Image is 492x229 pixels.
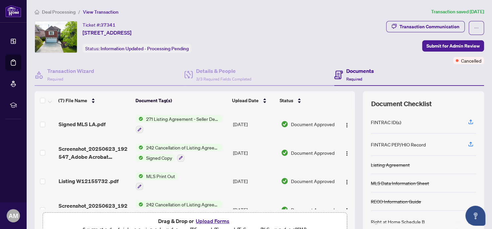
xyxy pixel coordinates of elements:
span: 3/3 Required Fields Completed [196,77,251,82]
h4: Transaction Wizard [47,67,94,75]
td: [DATE] [230,195,278,224]
img: Logo [344,179,350,185]
button: Logo [342,204,352,215]
button: Status IconMLS Print Out [136,172,177,190]
span: Drag & Drop or [158,217,231,225]
span: Listing W12155732 .pdf [59,177,119,185]
img: Document Status [281,177,288,185]
div: Right at Home Schedule B [371,218,425,225]
button: Status Icon271 Listing Agreement - Seller Designated Representation Agreement Authority to Offer ... [136,115,222,133]
span: 37341 [101,22,116,28]
span: ellipsis [474,26,479,30]
span: Required [346,77,362,82]
img: Logo [344,122,350,128]
img: Status Icon [136,172,143,180]
img: Status Icon [136,201,143,208]
img: Document Status [281,149,288,156]
img: Document Status [281,206,288,213]
span: Document Approved [291,149,335,156]
span: 242 Cancellation of Listing Agreement - Authority to Offer for Sale [143,144,222,151]
span: Deal Processing [42,9,76,15]
span: (7) File Name [58,97,87,104]
h4: Documents [346,67,374,75]
td: [DATE] [230,138,278,167]
span: Document Approved [291,206,335,213]
span: Document Checklist [371,99,431,109]
div: Listing Agreement [371,161,410,168]
td: [DATE] [230,167,278,196]
button: Upload Forms [194,217,231,225]
div: Ticket #: [83,21,116,29]
span: Signed Copy [143,154,174,161]
th: Status [277,91,337,110]
article: Transaction saved [DATE] [431,8,484,16]
span: MLS Print Out [143,172,177,180]
div: FINTRAC PEP/HIO Record [371,141,426,148]
th: Upload Date [229,91,277,110]
span: AM [9,211,18,220]
h4: Details & People [196,67,251,75]
button: Status Icon242 Cancellation of Listing Agreement - Authority to Offer for SaleStatus IconSigned Copy [136,144,222,162]
span: Document Approved [291,177,335,185]
button: Logo [342,119,352,129]
div: MLS Data Information Sheet [371,179,429,187]
button: Transaction Communication [386,21,465,32]
span: Screenshot_20250623_192547_Adobe Acrobat EXECUTED.pdf [59,145,131,161]
img: Status Icon [136,154,143,161]
div: Status: [83,44,191,53]
button: Status Icon242 Cancellation of Listing Agreement - Authority to Offer for Sale [136,201,222,219]
span: Submit for Admin Review [426,41,480,51]
td: [DATE] [230,110,278,138]
span: 271 Listing Agreement - Seller Designated Representation Agreement Authority to Offer for Sale [143,115,222,122]
button: Open asap [465,206,485,226]
button: Submit for Admin Review [422,40,484,52]
div: RECO Information Guide [371,198,421,205]
button: Logo [342,176,352,186]
th: (7) File Name [56,91,133,110]
img: Logo [344,208,350,213]
span: home [35,10,39,14]
img: Status Icon [136,144,143,151]
span: Signed MLS LA.pdf [59,120,106,128]
span: 242 Cancellation of Listing Agreement - Authority to Offer for Sale [143,201,222,208]
span: Upload Date [232,97,259,104]
img: Logo [344,151,350,156]
span: Document Approved [291,120,335,128]
img: logo [5,5,21,17]
img: IMG-W12155732_1.jpg [35,21,77,53]
img: Status Icon [136,115,143,122]
button: Logo [342,147,352,158]
span: Screenshot_20250623_192547_Adobe Acrobat.jpg [59,202,131,218]
img: Document Status [281,120,288,128]
th: Document Tag(s) [133,91,229,110]
span: [STREET_ADDRESS] [83,29,131,37]
li: / [78,8,80,16]
span: Information Updated - Processing Pending [101,46,189,52]
span: Status [280,97,293,104]
div: FINTRAC ID(s) [371,118,401,126]
span: Required [47,77,63,82]
span: Cancelled [461,57,481,64]
div: Transaction Communication [399,21,459,32]
span: View Transaction [83,9,119,15]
